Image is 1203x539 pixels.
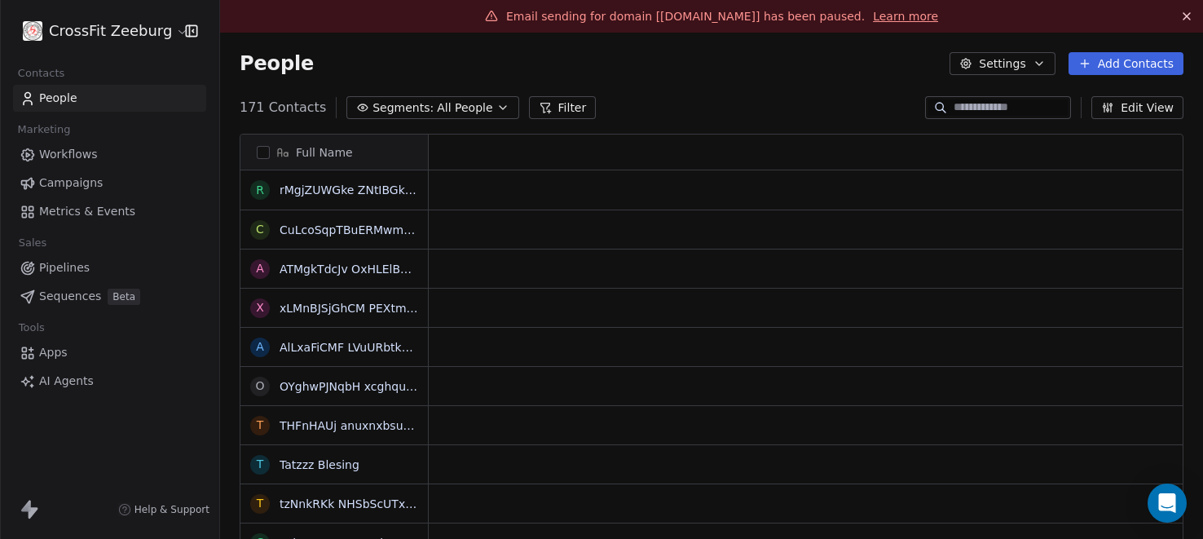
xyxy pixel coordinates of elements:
[11,61,72,86] span: Contacts
[280,380,441,393] a: OYghwPJNqbH xcghquFTuCU
[134,503,209,516] span: Help & Support
[280,458,359,471] a: Tatzzz Blesing
[13,254,206,281] a: Pipelines
[240,51,314,76] span: People
[39,203,135,220] span: Metrics & Events
[20,17,174,45] button: CrossFit Zeeburg
[296,144,353,161] span: Full Name
[280,223,476,236] a: CuLcoSqpTBuERMwm rEGeBixPvw
[13,85,206,112] a: People
[255,378,264,395] div: O
[256,299,264,316] div: x
[506,10,865,23] span: Email sending for domain [[DOMAIN_NAME]] has been paused.
[372,99,434,117] span: Segments:
[1091,96,1183,119] button: Edit View
[280,341,440,354] a: AlLxaFiCMF LVuURbtkGEuCg
[240,135,428,170] div: Full Name
[257,456,264,473] div: T
[240,98,326,117] span: 171 Contacts
[256,182,264,199] div: r
[1148,484,1187,523] div: Open Intercom Messenger
[11,316,51,340] span: Tools
[256,338,264,356] div: A
[13,141,206,168] a: Workflows
[39,146,98,163] span: Workflows
[11,117,77,142] span: Marketing
[437,99,492,117] span: All People
[39,259,90,276] span: Pipelines
[39,175,103,192] span: Campaigns
[950,52,1055,75] button: Settings
[39,288,101,305] span: Sequences
[280,419,456,432] a: THFnHAUj anuxnxbsuLcGDTbH
[256,260,264,277] div: A
[280,497,453,510] a: tzNnkRKk NHSbScUTxRnCUTM
[256,221,264,238] div: C
[529,96,597,119] button: Filter
[13,339,206,366] a: Apps
[13,283,206,310] a: SequencesBeta
[23,21,42,41] img: logo%20website.jpg
[13,198,206,225] a: Metrics & Events
[39,344,68,361] span: Apps
[39,90,77,107] span: People
[118,503,209,516] a: Help & Support
[280,183,455,197] a: rMgjZUWGke ZNtIBGkbuQpAto
[257,417,264,434] div: T
[13,368,206,395] a: AI Agents
[49,20,172,42] span: CrossFit Zeeburg
[257,495,264,512] div: t
[13,170,206,197] a: Campaigns
[873,8,938,24] a: Learn more
[280,263,465,276] a: ATMgkTdcJv OxHLElBbcQUJBMze
[280,302,433,315] a: xLMnBJSjGhCM PEXtmOkXI
[39,373,94,390] span: AI Agents
[1069,52,1183,75] button: Add Contacts
[108,289,140,305] span: Beta
[11,231,54,255] span: Sales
